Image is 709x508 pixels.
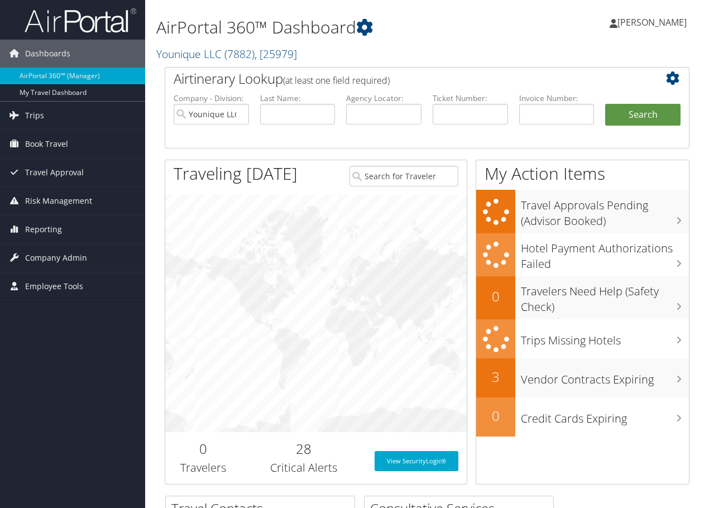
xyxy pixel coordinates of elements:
[25,187,92,215] span: Risk Management
[25,40,70,68] span: Dashboards
[25,159,84,186] span: Travel Approval
[25,7,136,33] img: airportal-logo.png
[476,406,515,425] h2: 0
[521,235,689,272] h3: Hotel Payment Authorizations Failed
[174,439,232,458] h2: 0
[617,16,687,28] span: [PERSON_NAME]
[346,93,421,104] label: Agency Locator:
[255,46,297,61] span: , [ 25979 ]
[605,104,681,126] button: Search
[433,93,508,104] label: Ticket Number:
[521,405,689,426] h3: Credit Cards Expiring
[476,397,689,437] a: 0Credit Cards Expiring
[260,93,336,104] label: Last Name:
[249,460,358,476] h3: Critical Alerts
[174,69,637,88] h2: Airtinerary Lookup
[174,93,249,104] label: Company - Division:
[224,46,255,61] span: ( 7882 )
[476,319,689,359] a: Trips Missing Hotels
[249,439,358,458] h2: 28
[25,102,44,130] span: Trips
[476,367,515,386] h2: 3
[25,130,68,158] span: Book Travel
[521,366,689,387] h3: Vendor Contracts Expiring
[519,93,595,104] label: Invoice Number:
[156,16,518,39] h1: AirPortal 360™ Dashboard
[521,327,689,348] h3: Trips Missing Hotels
[476,190,689,233] a: Travel Approvals Pending (Advisor Booked)
[349,166,458,186] input: Search for Traveler
[375,451,458,471] a: View SecurityLogic®
[174,460,232,476] h3: Travelers
[521,192,689,229] h3: Travel Approvals Pending (Advisor Booked)
[610,6,698,39] a: [PERSON_NAME]
[476,358,689,397] a: 3Vendor Contracts Expiring
[174,162,298,185] h1: Traveling [DATE]
[25,215,62,243] span: Reporting
[476,287,515,306] h2: 0
[476,162,689,185] h1: My Action Items
[476,276,689,319] a: 0Travelers Need Help (Safety Check)
[521,278,689,315] h3: Travelers Need Help (Safety Check)
[283,74,390,87] span: (at least one field required)
[476,233,689,276] a: Hotel Payment Authorizations Failed
[25,244,87,272] span: Company Admin
[156,46,297,61] a: Younique LLC
[25,272,83,300] span: Employee Tools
